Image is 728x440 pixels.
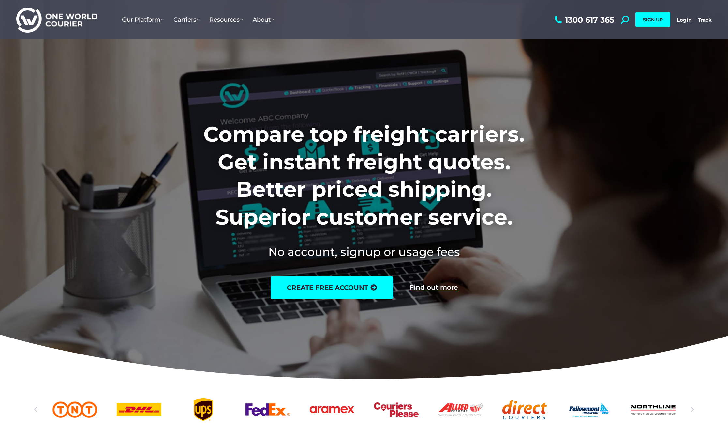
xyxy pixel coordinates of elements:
[248,9,279,30] a: About
[567,398,611,421] a: Followmont transoirt web logo
[502,398,547,421] a: Direct Couriers logo
[553,16,614,24] a: 1300 617 365
[567,398,611,421] div: 10 / 25
[438,398,483,421] div: 8 / 25
[374,398,419,421] div: 7 / 25
[631,398,676,421] div: 11 / 25
[117,398,161,421] div: 3 / 25
[16,7,97,33] img: One World Courier
[374,398,419,421] a: Couriers Please logo
[52,398,97,421] a: TNT logo Australian freight company
[698,17,712,23] a: Track
[310,398,354,421] a: Aramex_logo
[204,9,248,30] a: Resources
[635,12,670,27] a: SIGN UP
[173,16,200,23] span: Carriers
[253,16,274,23] span: About
[438,398,483,421] a: Allied Express logo
[52,398,676,421] div: Slides
[117,398,161,421] a: DHl logo
[169,9,204,30] a: Carriers
[310,398,354,421] div: 6 / 25
[643,17,663,23] span: SIGN UP
[409,284,458,291] a: Find out more
[160,120,568,231] h1: Compare top freight carriers. Get instant freight quotes. Better priced shipping. Superior custom...
[122,16,164,23] span: Our Platform
[271,276,393,299] a: create free account
[181,398,226,421] div: 4 / 25
[160,244,568,260] h2: No account, signup or usage fees
[245,398,290,421] a: FedEx logo
[117,9,169,30] a: Our Platform
[209,16,243,23] span: Resources
[677,17,691,23] a: Login
[52,398,97,421] div: 2 / 25
[245,398,290,421] div: 5 / 25
[631,398,676,421] a: Northline logo
[181,398,226,421] a: UPS logo
[502,398,547,421] div: 9 / 25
